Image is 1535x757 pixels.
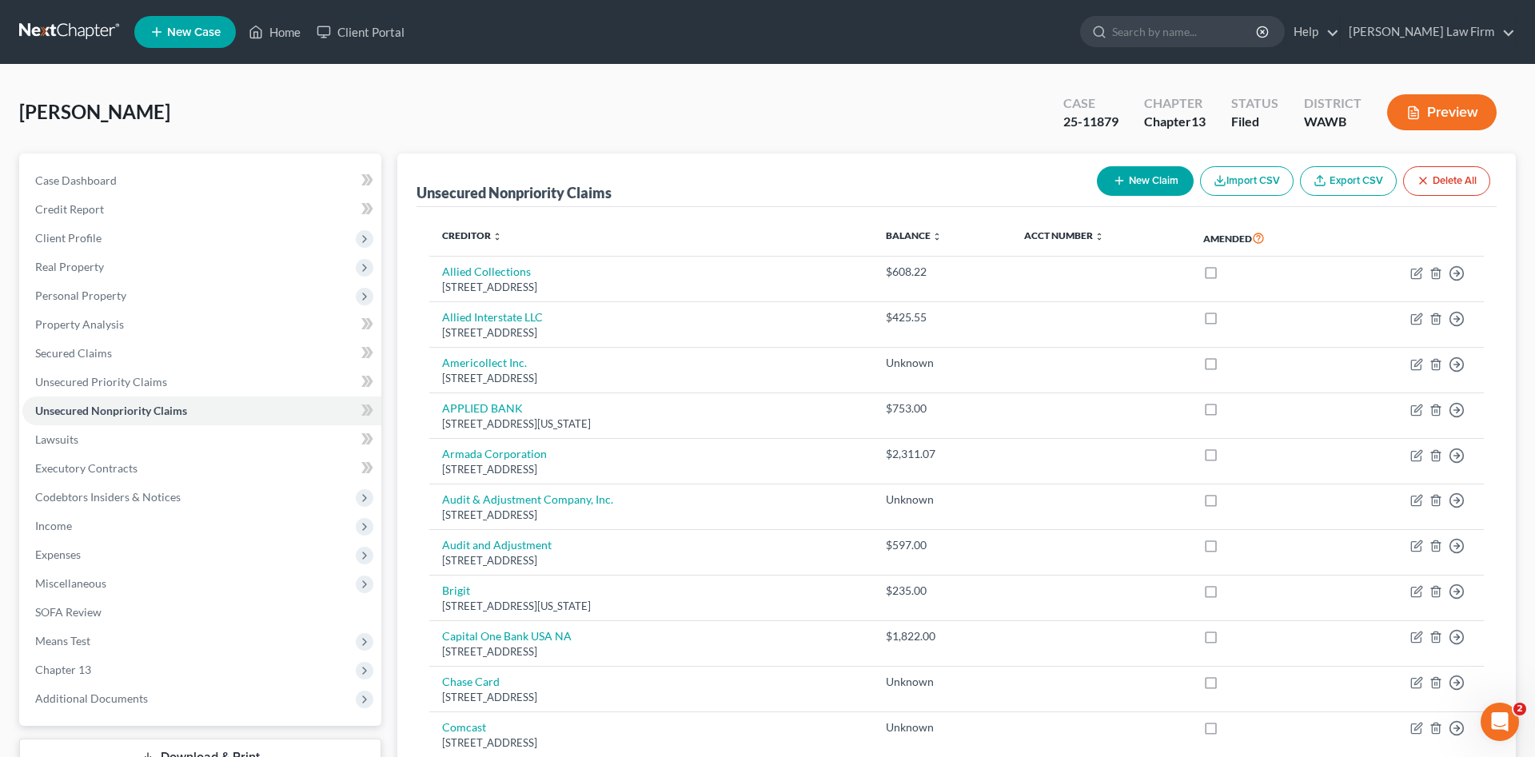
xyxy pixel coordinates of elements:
span: Lawsuits [35,432,78,446]
span: Real Property [35,260,104,273]
div: Unsecured Nonpriority Claims [417,183,612,202]
div: Filed [1231,113,1278,131]
a: Balance unfold_more [886,229,942,241]
input: Search by name... [1112,17,1258,46]
th: Amended [1190,220,1338,257]
span: 13 [1191,114,1206,129]
div: [STREET_ADDRESS] [442,462,860,477]
span: Case Dashboard [35,173,117,187]
a: Acct Number unfold_more [1024,229,1104,241]
button: New Claim [1097,166,1194,196]
a: Unsecured Nonpriority Claims [22,396,381,425]
div: Case [1063,94,1118,113]
a: Home [241,18,309,46]
div: [STREET_ADDRESS] [442,735,860,751]
div: Status [1231,94,1278,113]
div: $2,311.07 [886,446,999,462]
div: Unknown [886,355,999,371]
a: Credit Report [22,195,381,224]
div: Unknown [886,492,999,508]
span: Chapter 13 [35,663,91,676]
div: [STREET_ADDRESS] [442,280,860,295]
a: Americollect Inc. [442,356,527,369]
a: Case Dashboard [22,166,381,195]
i: unfold_more [1094,232,1104,241]
span: Codebtors Insiders & Notices [35,490,181,504]
a: Allied Interstate LLC [442,310,543,324]
span: New Case [167,26,221,38]
a: Unsecured Priority Claims [22,368,381,396]
a: Client Portal [309,18,413,46]
a: Help [1286,18,1339,46]
button: Import CSV [1200,166,1294,196]
span: Secured Claims [35,346,112,360]
span: SOFA Review [35,605,102,619]
span: Unsecured Nonpriority Claims [35,404,187,417]
a: [PERSON_NAME] Law Firm [1341,18,1515,46]
a: Allied Collections [442,265,531,278]
span: Personal Property [35,289,126,302]
span: Client Profile [35,231,102,245]
div: $753.00 [886,400,999,416]
div: $597.00 [886,537,999,553]
span: Property Analysis [35,317,124,331]
span: Executory Contracts [35,461,138,475]
a: Lawsuits [22,425,381,454]
div: [STREET_ADDRESS] [442,325,860,341]
div: District [1304,94,1362,113]
div: [STREET_ADDRESS][US_STATE] [442,599,860,614]
div: $425.55 [886,309,999,325]
button: Delete All [1403,166,1490,196]
button: Preview [1387,94,1497,130]
a: Creditor unfold_more [442,229,502,241]
div: Unknown [886,719,999,735]
iframe: Intercom live chat [1481,703,1519,741]
span: Income [35,519,72,532]
a: Audit and Adjustment [442,538,552,552]
span: 2 [1513,703,1526,715]
a: Capital One Bank USA NA [442,629,572,643]
div: [STREET_ADDRESS] [442,644,860,659]
a: Executory Contracts [22,454,381,483]
span: Credit Report [35,202,104,216]
a: Brigit [442,584,470,597]
div: [STREET_ADDRESS] [442,690,860,705]
span: Additional Documents [35,691,148,705]
div: [STREET_ADDRESS] [442,371,860,386]
div: WAWB [1304,113,1362,131]
i: unfold_more [492,232,502,241]
a: Armada Corporation [442,447,547,460]
span: Means Test [35,634,90,647]
span: Unsecured Priority Claims [35,375,167,388]
div: Chapter [1144,94,1206,113]
i: unfold_more [932,232,942,241]
span: Miscellaneous [35,576,106,590]
span: [PERSON_NAME] [19,100,170,123]
span: Expenses [35,548,81,561]
a: Secured Claims [22,339,381,368]
a: Audit & Adjustment Company, Inc. [442,492,613,506]
a: Chase Card [442,675,500,688]
div: 25-11879 [1063,113,1118,131]
a: Export CSV [1300,166,1397,196]
a: SOFA Review [22,598,381,627]
a: Comcast [442,720,486,734]
div: $235.00 [886,583,999,599]
div: [STREET_ADDRESS] [442,508,860,523]
div: $1,822.00 [886,628,999,644]
div: [STREET_ADDRESS][US_STATE] [442,416,860,432]
div: Chapter [1144,113,1206,131]
div: $608.22 [886,264,999,280]
a: APPLIED BANK [442,401,523,415]
div: [STREET_ADDRESS] [442,553,860,568]
div: Unknown [886,674,999,690]
a: Property Analysis [22,310,381,339]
